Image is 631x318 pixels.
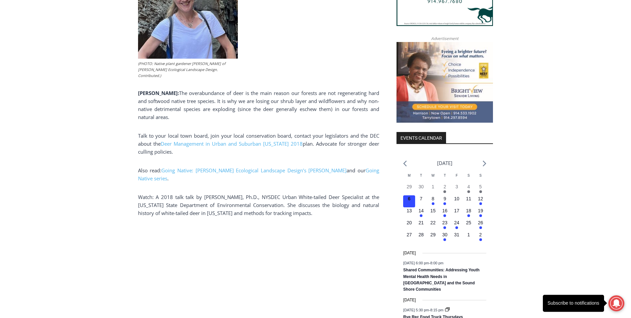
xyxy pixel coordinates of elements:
[415,195,427,207] button: 7
[424,35,465,42] span: Advertisement
[478,196,483,201] time: 12
[443,202,446,205] em: Has events
[418,232,424,237] time: 28
[406,220,412,225] time: 20
[138,90,379,120] span: The overabundance of deer is the main reason our forests are not regenerating hard and softwood n...
[479,190,482,193] em: Has events
[451,195,463,207] button: 10
[443,190,446,193] em: Has events
[463,231,475,243] button: 1
[396,42,493,123] img: Brightview Senior Living
[479,226,482,229] em: Has events
[415,207,427,219] button: 14 Has events
[475,195,487,207] button: 12 Has events
[442,232,448,237] time: 30
[467,232,470,237] time: 1
[138,193,379,217] p: Watch: A 2018 talk talk by [PERSON_NAME], Ph.D., NYSDEC Urban White-tailed Deer Specialist at the...
[403,195,415,207] button: 6
[430,208,436,213] time: 15
[406,208,412,213] time: 13
[479,238,482,241] em: Has events
[396,132,446,143] h2: Events Calendar
[451,173,463,183] div: Friday
[415,183,427,195] button: 30
[466,196,471,201] time: 11
[548,300,599,307] div: Subscribe to notifications
[347,167,366,174] span: and our
[463,173,475,183] div: Saturday
[161,140,303,147] a: Deer Management in Urban and Suburban [US_STATE] 2018
[430,261,443,265] span: 8:00 pm
[456,174,458,177] span: F
[168,0,314,65] div: "[PERSON_NAME] and I covered the [DATE] Parade, which was a really eye opening experience as I ha...
[439,195,451,207] button: 9 Has events
[403,308,429,312] span: [DATE] 5:30 pm
[479,214,482,217] em: Has events
[415,219,427,231] button: 21
[479,174,482,177] span: S
[475,207,487,219] button: 19 Has events
[403,261,443,265] time: -
[406,184,412,189] time: 29
[167,175,169,182] span: .
[403,250,416,256] time: [DATE]
[415,231,427,243] button: 28
[454,196,459,201] time: 10
[475,231,487,243] button: 2 Has events
[138,90,179,96] b: [PERSON_NAME]:
[475,183,487,195] button: 5 Has events
[432,196,434,201] time: 8
[430,220,436,225] time: 22
[408,196,410,201] time: 6
[418,184,424,189] time: 30
[437,159,452,168] li: [DATE]
[479,232,482,237] time: 2
[463,195,475,207] button: 11
[427,219,439,231] button: 22
[454,232,459,237] time: 31
[418,208,424,213] time: 14
[454,220,459,225] time: 24
[408,174,410,177] span: M
[455,184,458,189] time: 3
[427,195,439,207] button: 8 Has events
[138,167,162,174] span: Also read:
[475,219,487,231] button: 26 Has events
[483,160,486,167] a: Next month
[463,219,475,231] button: 25
[443,238,446,241] em: Has events
[454,208,459,213] time: 17
[403,231,415,243] button: 27
[463,207,475,219] button: 18 Has events
[138,61,238,78] figcaption: (PHOTO: Native plant gardener [PERSON_NAME] of [PERSON_NAME] Ecological Landscape Design. Contrib...
[478,208,483,213] time: 19
[403,183,415,195] button: 29
[420,196,422,201] time: 7
[403,268,479,292] a: Shared Communities: Addressing Youth Mental Health Needs in [GEOGRAPHIC_DATA] and the Sound Shore...
[451,231,463,243] button: 31
[443,226,446,229] em: Has events
[439,207,451,219] button: 16 Has events
[463,183,475,195] button: 4 Has events
[160,65,322,83] a: Intern @ [DOMAIN_NAME]
[451,183,463,195] button: 3
[442,220,448,225] time: 23
[439,173,451,183] div: Thursday
[442,208,448,213] time: 16
[443,184,446,189] time: 2
[427,183,439,195] button: 1
[403,308,444,312] time: -
[161,167,347,174] a: Going Native: [PERSON_NAME] Ecological Landscape Design’s [PERSON_NAME]
[467,184,470,189] time: 4
[432,202,434,205] em: Has events
[478,220,483,225] time: 26
[430,308,443,312] span: 8:15 pm
[174,66,308,81] span: Intern @ [DOMAIN_NAME]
